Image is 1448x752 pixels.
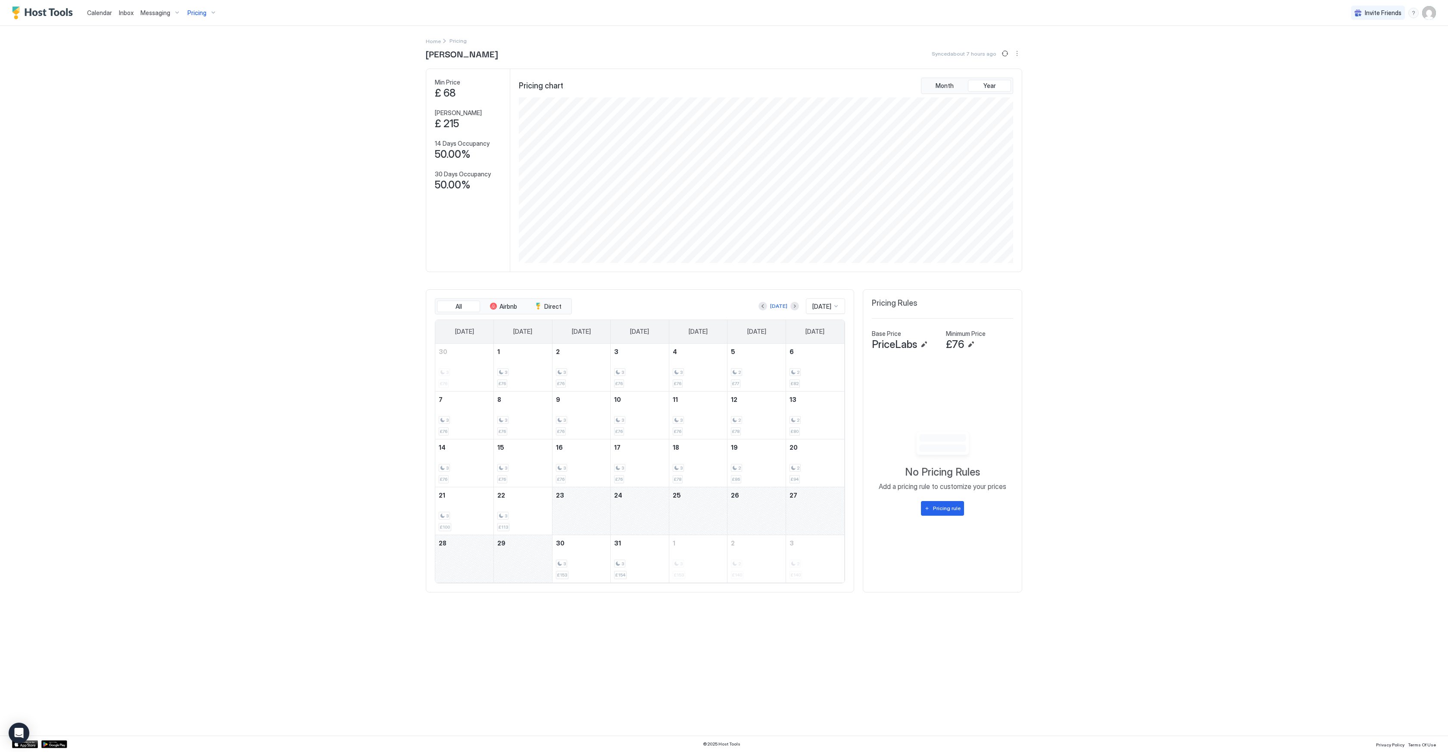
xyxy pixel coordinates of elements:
td: January 1, 2026 [669,535,727,583]
span: 50.00% [435,179,471,191]
span: Inbox [119,9,134,16]
span: 14 [439,444,446,451]
span: Invite Friends [1365,9,1401,17]
span: 6 [790,348,794,355]
div: App Store [12,740,38,748]
td: December 4, 2025 [669,344,727,392]
a: Monday [505,320,541,343]
span: £86 [732,476,740,482]
td: December 17, 2025 [611,439,669,487]
span: £76 [499,381,506,386]
td: December 11, 2025 [669,391,727,439]
a: December 5, 2025 [727,344,786,360]
button: Previous month [758,302,767,310]
span: 29 [497,539,506,547]
span: No Pricing Rules [905,466,980,479]
span: 16 [556,444,563,451]
a: Friday [739,320,775,343]
span: 1 [497,348,500,355]
span: [DATE] [630,328,649,335]
td: December 20, 2025 [786,439,844,487]
span: 20 [790,444,798,451]
span: Home [426,38,441,44]
span: Calendar [87,9,112,16]
span: [DATE] [572,328,591,335]
span: 7 [439,396,443,403]
span: Add a pricing rule to customize your prices [879,482,1006,491]
td: December 14, 2025 [435,439,494,487]
a: Saturday [797,320,833,343]
span: 3 [680,465,683,471]
a: December 29, 2025 [494,535,552,551]
span: 12 [731,396,737,403]
div: User profile [1422,6,1436,20]
span: 1 [673,539,675,547]
span: Pricing [187,9,206,17]
span: 3 [505,417,507,423]
div: tab-group [435,298,572,315]
td: December 26, 2025 [727,487,786,535]
a: December 20, 2025 [786,439,844,455]
span: 25 [673,492,681,499]
a: December 26, 2025 [727,487,786,503]
td: December 29, 2025 [494,535,552,583]
a: December 8, 2025 [494,392,552,407]
a: Tuesday [563,320,599,343]
span: 3 [505,370,507,375]
a: Host Tools Logo [12,6,77,19]
a: December 16, 2025 [552,439,611,455]
button: Edit [919,339,929,350]
span: Privacy Policy [1376,742,1404,747]
a: Google Play Store [41,740,67,748]
span: £76 [499,476,506,482]
span: £76 [440,476,447,482]
div: menu [1012,48,1022,59]
span: 4 [673,348,677,355]
div: [DATE] [770,302,787,310]
td: December 2, 2025 [552,344,611,392]
td: December 27, 2025 [786,487,844,535]
span: All [456,303,462,310]
span: Min Price [435,78,460,86]
button: All [437,301,480,313]
td: December 6, 2025 [786,344,844,392]
td: December 1, 2025 [494,344,552,392]
span: 18 [673,444,679,451]
a: December 7, 2025 [435,392,493,407]
span: £76 [557,381,565,386]
span: 23 [556,492,564,499]
button: Year [968,80,1011,92]
span: 3 [446,513,449,519]
td: December 24, 2025 [611,487,669,535]
span: 28 [439,539,446,547]
a: January 3, 2026 [786,535,844,551]
span: 22 [497,492,505,499]
td: December 5, 2025 [727,344,786,392]
span: £76 [557,476,565,482]
button: Pricing rule [921,501,964,516]
a: Terms Of Use [1408,739,1436,749]
span: Messaging [140,9,170,17]
span: £76 [499,429,506,434]
td: December 15, 2025 [494,439,552,487]
button: [DATE] [769,301,789,311]
td: December 8, 2025 [494,391,552,439]
a: December 21, 2025 [435,487,493,503]
a: December 18, 2025 [669,439,727,455]
a: December 28, 2025 [435,535,493,551]
a: December 31, 2025 [611,535,669,551]
span: £80 [791,429,799,434]
div: Open Intercom Messenger [9,723,29,743]
a: Wednesday [621,320,658,343]
span: Minimum Price [946,330,986,338]
span: £ 68 [435,87,456,100]
td: December 25, 2025 [669,487,727,535]
div: tab-group [921,78,1013,94]
span: 30 [439,348,447,355]
span: 3 [563,370,566,375]
span: 2 [738,465,741,471]
td: December 30, 2025 [552,535,611,583]
span: Direct [544,303,562,310]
